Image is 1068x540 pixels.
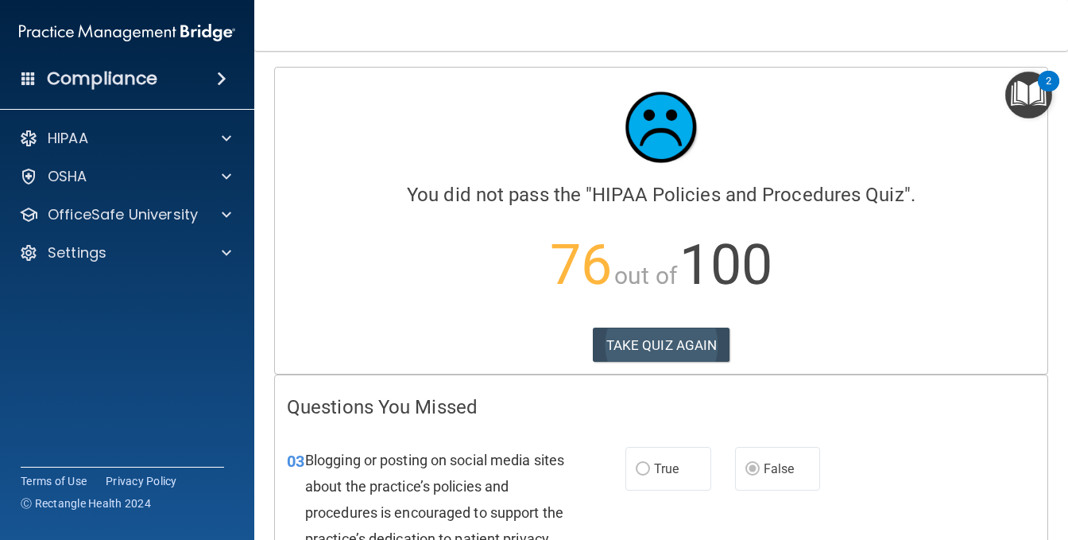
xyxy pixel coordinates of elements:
[21,495,151,511] span: Ⓒ Rectangle Health 2024
[19,129,231,148] a: HIPAA
[287,452,304,471] span: 03
[48,205,198,224] p: OfficeSafe University
[106,473,177,489] a: Privacy Policy
[287,185,1035,205] h4: You did not pass the " ".
[654,461,679,476] span: True
[745,464,760,476] input: False
[1005,72,1052,118] button: Open Resource Center, 2 new notifications
[593,328,730,363] button: TAKE QUIZ AGAIN
[19,17,235,49] img: PMB logo
[679,232,772,297] span: 100
[48,129,88,148] p: HIPAA
[48,243,106,262] p: Settings
[19,167,231,186] a: OSHA
[47,68,157,90] h4: Compliance
[21,473,87,489] a: Terms of Use
[287,397,1035,418] h4: Questions You Missed
[764,461,795,476] span: False
[989,430,1049,491] iframe: Drift Widget Chat Controller
[48,167,87,186] p: OSHA
[592,184,904,206] span: HIPAA Policies and Procedures Quiz
[19,205,231,224] a: OfficeSafe University
[19,243,231,262] a: Settings
[614,262,677,289] span: out of
[550,232,612,297] span: 76
[1046,81,1051,102] div: 2
[636,464,650,476] input: True
[613,80,709,175] img: sad_face.ecc698e2.jpg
